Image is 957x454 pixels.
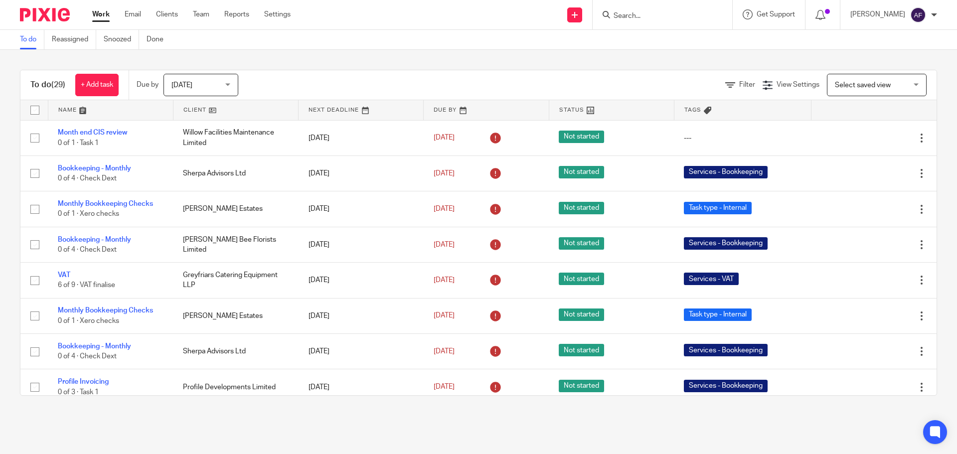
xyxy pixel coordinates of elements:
span: [DATE] [434,205,455,212]
td: [DATE] [299,155,424,191]
span: Services - VAT [684,273,739,285]
span: View Settings [777,81,819,88]
a: Snoozed [104,30,139,49]
span: 0 of 1 · Xero checks [58,317,119,324]
td: Profile Developments Limited [173,369,298,405]
span: [DATE] [434,348,455,355]
a: Bookkeeping - Monthly [58,165,131,172]
td: [PERSON_NAME] Estates [173,298,298,333]
a: Team [193,9,209,19]
span: Select saved view [835,82,891,89]
span: 6 of 9 · VAT finalise [58,282,115,289]
td: [DATE] [299,263,424,298]
td: [DATE] [299,191,424,227]
span: [DATE] [434,170,455,177]
span: Not started [559,202,604,214]
span: Services - Bookkeeping [684,237,768,250]
a: Settings [264,9,291,19]
input: Search [613,12,702,21]
td: [DATE] [299,369,424,405]
a: Bookkeeping - Monthly [58,236,131,243]
span: [DATE] [171,82,192,89]
td: Greyfriars Catering Equipment LLP [173,263,298,298]
span: 0 of 1 · Task 1 [58,140,99,147]
a: Clients [156,9,178,19]
a: To do [20,30,44,49]
span: Services - Bookkeeping [684,380,768,392]
span: 0 of 4 · Check Dext [58,246,117,253]
span: Services - Bookkeeping [684,166,768,178]
span: [DATE] [434,312,455,319]
span: [DATE] [434,277,455,284]
a: VAT [58,272,70,279]
a: Monthly Bookkeeping Checks [58,200,153,207]
span: Tags [684,107,701,113]
td: Sherpa Advisors Ltd [173,334,298,369]
td: [DATE] [299,120,424,155]
a: Bookkeeping - Monthly [58,343,131,350]
a: Reports [224,9,249,19]
span: 0 of 4 · Check Dext [58,175,117,182]
span: Not started [559,131,604,143]
span: Services - Bookkeeping [684,344,768,356]
td: [PERSON_NAME] Estates [173,191,298,227]
td: [DATE] [299,298,424,333]
td: Willow Facilities Maintenance Limited [173,120,298,155]
span: Not started [559,344,604,356]
td: [PERSON_NAME] Bee Florists Limited [173,227,298,262]
a: Work [92,9,110,19]
a: + Add task [75,74,119,96]
a: Reassigned [52,30,96,49]
span: (29) [51,81,65,89]
span: Task type - Internal [684,308,752,321]
td: [DATE] [299,227,424,262]
a: Profile Invoicing [58,378,109,385]
p: [PERSON_NAME] [850,9,905,19]
span: 0 of 4 · Check Dext [58,353,117,360]
span: Not started [559,273,604,285]
a: Email [125,9,141,19]
div: --- [684,133,801,143]
a: Done [147,30,171,49]
span: Not started [559,237,604,250]
span: [DATE] [434,383,455,390]
span: Task type - Internal [684,202,752,214]
span: [DATE] [434,241,455,248]
p: Due by [137,80,159,90]
h1: To do [30,80,65,90]
span: Filter [739,81,755,88]
span: 0 of 1 · Xero checks [58,211,119,218]
span: Get Support [757,11,795,18]
span: Not started [559,308,604,321]
a: Month end CIS review [58,129,127,136]
img: Pixie [20,8,70,21]
a: Monthly Bookkeeping Checks [58,307,153,314]
td: Sherpa Advisors Ltd [173,155,298,191]
td: [DATE] [299,334,424,369]
span: Not started [559,166,604,178]
img: svg%3E [910,7,926,23]
span: 0 of 3 · Task 1 [58,389,99,396]
span: [DATE] [434,135,455,142]
span: Not started [559,380,604,392]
